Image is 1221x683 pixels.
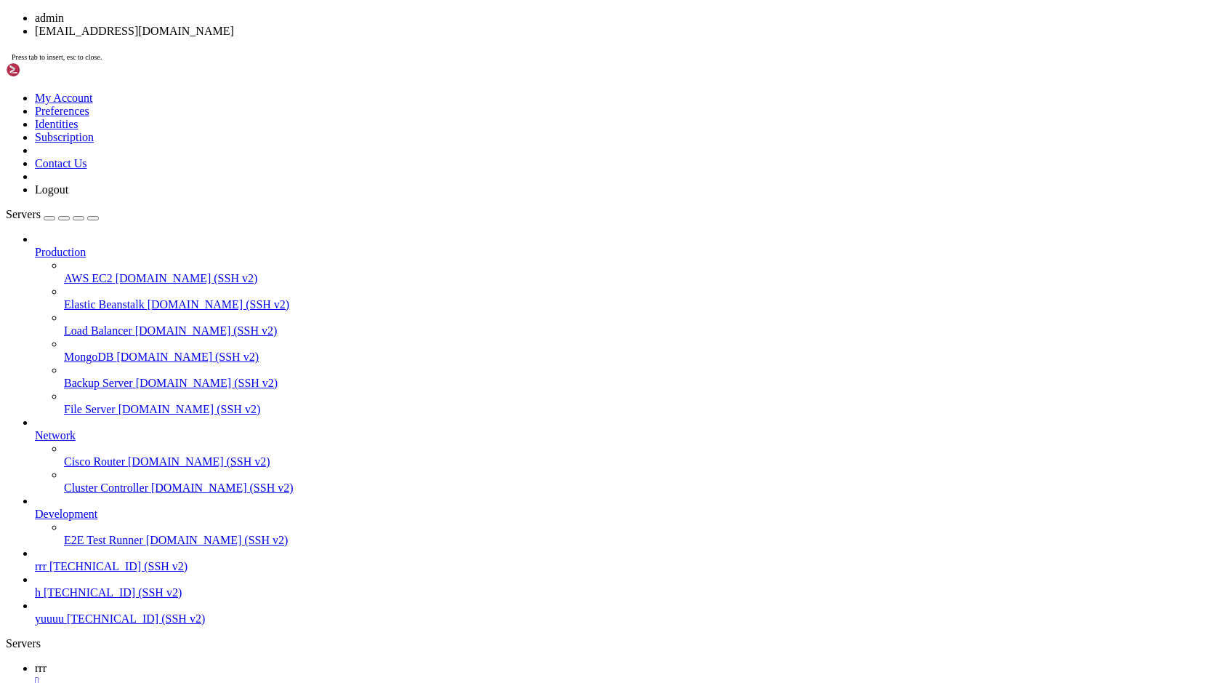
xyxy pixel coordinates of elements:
x-row: * List of valid timezones here [6,541,1033,558]
span: https://www.php.net/manual/en/timezones.php [246,541,390,557]
a: AWS EC2 [DOMAIN_NAME] (SSH v2) [64,272,1215,285]
li: Cluster Controller [DOMAIN_NAME] (SSH v2) [64,468,1215,495]
span: rrr [35,560,47,572]
li: AWS EC2 [DOMAIN_NAME] (SSH v2) [64,259,1215,285]
span: [DOMAIN_NAME] (SSH v2) [136,377,278,389]
x-row: * This script is not associated with the official Pterodactyl Project. [6,307,1033,324]
x-row: * Select timezone [[GEOGRAPHIC_DATA]/[GEOGRAPHIC_DATA]]: [6,558,1033,575]
li: Network [35,416,1215,495]
x-row: * [3] Install panel with canary version of the script (the versions that lives in master, may be ... [6,106,1033,123]
a: Subscription [35,131,94,143]
x-row: * Database name (panel): [6,491,1033,508]
a: Cisco Router [DOMAIN_NAME] (SSH v2) [64,455,1215,468]
span: Load Balancer [64,324,132,337]
a: Contact Us [35,157,87,169]
a: Servers [6,208,99,220]
span: [DOMAIN_NAME] (SSH v2) [146,534,289,546]
li: Cisco Router [DOMAIN_NAME] (SSH v2) [64,442,1215,468]
a: Backup Server [DOMAIN_NAME] (SSH v2) [64,377,1215,390]
li: Load Balancer [DOMAIN_NAME] (SSH v2) [64,311,1215,337]
x-row: * [1] Install Wings [6,73,1033,89]
span: [DOMAIN_NAME] (SSH v2) [135,324,278,337]
li: MongoDB [DOMAIN_NAME] (SSH v2) [64,337,1215,364]
span: Cluster Controller [64,482,148,494]
span: [DOMAIN_NAME] (SSH v2) [128,455,270,468]
span: Network [35,429,76,442]
span: [DOMAIN_NAME] (SSH v2) [116,272,258,284]
li: h [TECHNICAL_ID] (SSH v2) [35,573,1215,599]
x-row: * Database username (pterodactyl): [6,508,1033,524]
span: Servers [6,208,41,220]
a: E2E Test Runner [DOMAIN_NAME] (SSH v2) [64,534,1215,547]
x-row: * Password (press enter to use randomly generated password): [6,524,1033,541]
li: Backup Server [DOMAIN_NAME] (SSH v2) [64,364,1215,390]
span: Development [35,508,97,520]
div: (92, 34) [770,575,778,591]
a: h [TECHNICAL_ID] (SSH v2) [35,586,1215,599]
a: Development [35,508,1215,521]
li: E2E Test Runner [DOMAIN_NAME] (SSH v2) [64,521,1215,547]
a: Elastic Beanstalk [DOMAIN_NAME] (SSH v2) [64,298,1215,311]
x-row: * [0] Install the panel [6,56,1033,73]
a: Network [35,429,1215,442]
span: Backup Server [64,377,133,389]
x-row: * database and the panel. You do not need to create the database [6,441,1033,458]
li: File Server [DOMAIN_NAME] (SSH v2) [64,390,1215,416]
li: Elastic Beanstalk [DOMAIN_NAME] (SSH v2) [64,285,1215,311]
span: Production [35,246,86,258]
a: Load Balancer [DOMAIN_NAME] (SSH v2) [64,324,1215,337]
span: [DOMAIN_NAME] (SSH v2) [148,298,290,311]
x-row: * This will be the credentials used for communication between the MySQL [6,424,1033,441]
span: h [35,586,41,599]
x-row: * [5] Install both [3] and [4] on the same machine (wings script runs after panel) [6,140,1033,156]
a: MongoDB [DOMAIN_NAME] (SSH v2) [64,351,1215,364]
span: [TECHNICAL_ID] (SSH v2) [67,612,205,625]
x-row: * Input 0-6: 0 [6,173,1033,190]
span: MongoDB [64,351,113,363]
x-row: * Database configuration. [6,391,1033,407]
li: Production [35,233,1215,416]
x-row: ###################################################################### [6,374,1033,391]
span: Elastic Beanstalk [64,298,145,311]
a: rrr [TECHNICAL_ID] (SSH v2) [35,560,1215,573]
a: Cluster Controller [DOMAIN_NAME] (SSH v2) [64,482,1215,495]
x-row: * [2] Install both [0] and [1] on the same machine (wings script runs after panel) [6,89,1033,106]
span: AWS EC2 [64,272,113,284]
a: My Account [35,92,93,104]
a: yuuuu [TECHNICAL_ID] (SSH v2) [35,612,1215,626]
a: Identities [35,118,78,130]
div: Servers [6,637,1215,650]
a: Preferences [35,105,89,117]
img: Shellngn [6,63,89,77]
x-row: * Retrieving release information... [6,190,1033,207]
x-row: ###################################################################### [6,23,1033,39]
span: [DOMAIN_NAME] (SSH v2) [118,403,261,415]
x-row: * before running this script, the script will do that for you. [6,458,1033,474]
x-row: * [6] Uninstall panel or wings with canary version of the script (the versions that lives in mast... [6,156,1033,173]
span: E2E Test Runner [64,534,143,546]
x-row: * Pterodactyl panel installation script @ v1.2.0 [6,223,1033,240]
li: rrr [TECHNICAL_ID] (SSH v2) [35,547,1215,573]
span: [TECHNICAL_ID] (SSH v2) [49,560,188,572]
span: Press tab to insert, esc to close. [12,53,102,61]
span: Cisco Router [64,455,125,468]
span: yuuuu [35,612,64,625]
x-row: * Latest pterodactyl/panel is v1.11.11 [6,357,1033,374]
x-row: ###################################################################### [6,207,1033,223]
span: [DOMAIN_NAME] (SSH v2) [151,482,294,494]
x-row: * Provide the email address that will be used to configure Let's Encrypt and Pterodactyl: ad [6,575,1033,591]
li: yuuuu [TECHNICAL_ID] (SSH v2) [35,599,1215,626]
span: rrr [35,662,47,674]
span: [DOMAIN_NAME] (SSH v2) [116,351,259,363]
a: Production [35,246,1215,259]
x-row: * Copyright (C) [DATE] - [DATE], [PERSON_NAME], <[PERSON_NAME][EMAIL_ADDRESS][DOMAIN_NAME]> [6,257,1033,273]
li: admin [35,12,1215,25]
span: [TECHNICAL_ID] (SSH v2) [44,586,182,599]
x-row: * Running ubuntu version 22.04. [6,340,1033,357]
span: File Server [64,403,116,415]
a: File Server [DOMAIN_NAME] (SSH v2) [64,403,1215,416]
x-row: * [4] Install Wings with canary version of the script (the versions that lives in master, may be ... [6,123,1033,140]
a: Logout [35,183,68,196]
li: Development [35,495,1215,547]
x-row: * [URL][DOMAIN_NAME] [6,273,1033,290]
